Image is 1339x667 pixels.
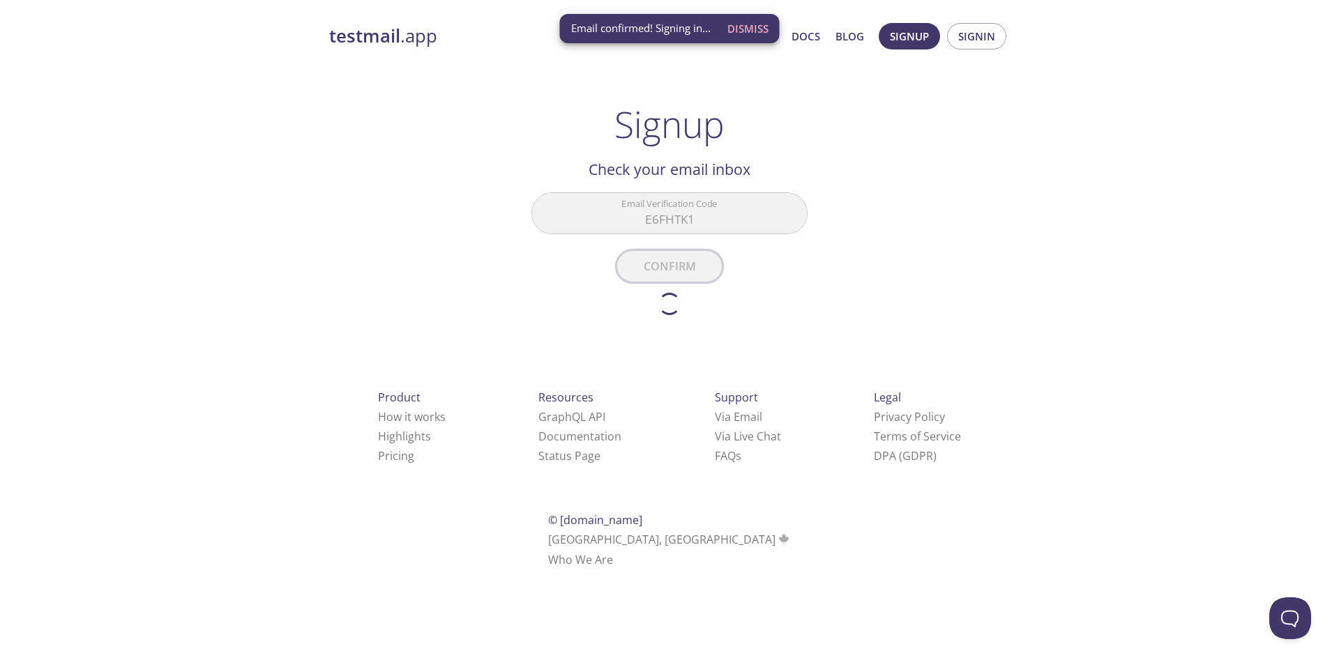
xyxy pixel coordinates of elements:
[538,448,600,463] a: Status Page
[947,23,1006,49] button: Signin
[792,27,820,45] a: Docs
[874,409,945,424] a: Privacy Policy
[874,429,961,444] a: Terms of Service
[874,448,937,463] a: DPA (GDPR)
[727,20,769,38] span: Dismiss
[571,21,711,36] span: Email confirmed! Signing in...
[378,409,446,424] a: How it works
[958,27,995,45] span: Signin
[538,409,605,424] a: GraphQL API
[614,103,725,145] h1: Signup
[715,429,781,444] a: Via Live Chat
[378,448,414,463] a: Pricing
[715,448,741,463] a: FAQ
[329,24,657,48] a: testmail.app
[879,23,940,49] button: Signup
[890,27,929,45] span: Signup
[715,390,758,405] span: Support
[538,429,621,444] a: Documentation
[548,512,642,528] span: © [DOMAIN_NAME]
[329,24,400,48] strong: testmail
[722,15,774,42] button: Dismiss
[548,552,613,567] a: Who We Are
[548,532,792,547] span: [GEOGRAPHIC_DATA], [GEOGRAPHIC_DATA]
[715,409,762,424] a: Via Email
[538,390,593,405] span: Resources
[531,158,808,181] h2: Check your email inbox
[736,448,741,463] span: s
[378,390,421,405] span: Product
[378,429,431,444] a: Highlights
[874,390,901,405] span: Legal
[1269,597,1311,639] iframe: Help Scout Beacon - Open
[835,27,864,45] a: Blog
